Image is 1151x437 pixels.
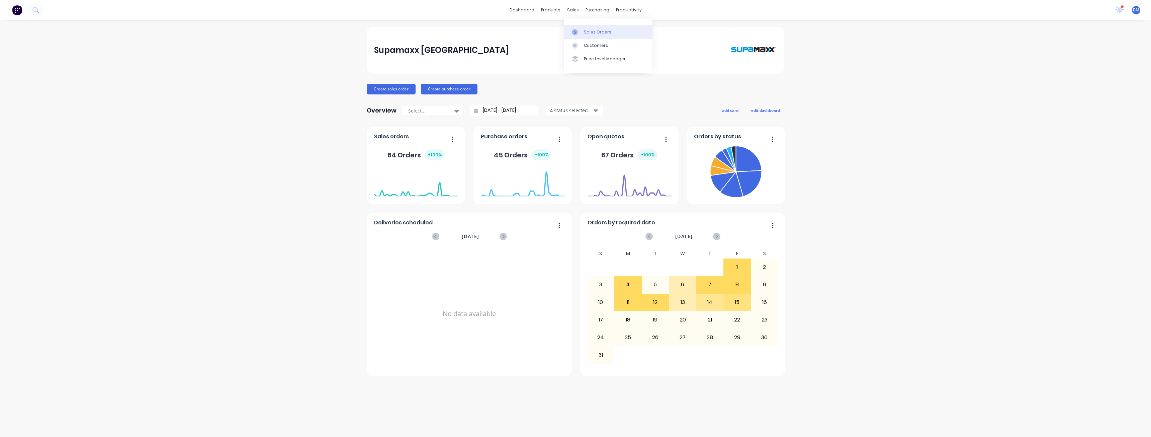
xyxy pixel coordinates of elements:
[724,276,750,293] div: 8
[638,149,657,160] div: + 100 %
[587,249,615,259] div: S
[588,329,614,346] div: 24
[696,249,724,259] div: T
[694,133,741,141] span: Orders by status
[615,276,641,293] div: 4
[374,249,565,379] div: No data available
[546,105,603,116] button: 4 status selected
[584,43,608,49] div: Customers
[642,329,669,346] div: 26
[588,133,624,141] span: Open quotes
[724,311,750,328] div: 22
[751,249,778,259] div: S
[697,294,723,311] div: 14
[367,84,416,94] button: Create sales order
[724,329,750,346] div: 29
[588,311,614,328] div: 17
[421,84,477,94] button: Create purchase order
[642,249,669,259] div: T
[723,249,751,259] div: F
[387,149,445,160] div: 64 Orders
[588,347,614,363] div: 31
[615,311,641,328] div: 18
[564,52,652,66] a: Price Level Manager
[601,149,657,160] div: 67 Orders
[564,25,652,39] a: Sales Orders
[1133,7,1139,13] span: BM
[669,294,696,311] div: 13
[751,276,778,293] div: 9
[751,294,778,311] div: 16
[747,106,784,115] button: edit dashboard
[367,104,396,117] div: Overview
[374,44,509,57] div: Supamaxx [GEOGRAPHIC_DATA]
[462,233,479,240] span: [DATE]
[564,39,652,52] a: Customers
[614,249,642,259] div: M
[751,311,778,328] div: 23
[425,149,445,160] div: + 100 %
[481,133,527,141] span: Purchase orders
[751,329,778,346] div: 30
[642,294,669,311] div: 12
[374,133,409,141] span: Sales orders
[584,56,626,62] div: Price Level Manager
[724,294,750,311] div: 15
[615,329,641,346] div: 25
[564,5,582,15] div: sales
[724,259,750,276] div: 1
[669,311,696,328] div: 20
[12,5,22,15] img: Factory
[697,311,723,328] div: 21
[751,259,778,276] div: 2
[588,276,614,293] div: 3
[697,329,723,346] div: 28
[675,233,693,240] span: [DATE]
[506,5,538,15] a: dashboard
[582,5,613,15] div: purchasing
[613,5,645,15] div: productivity
[584,29,611,35] div: Sales Orders
[550,107,592,114] div: 4 status selected
[697,276,723,293] div: 7
[642,276,669,293] div: 5
[669,329,696,346] div: 27
[532,149,551,160] div: + 100 %
[588,294,614,311] div: 10
[669,249,696,259] div: W
[588,219,655,227] span: Orders by required date
[538,5,564,15] div: products
[718,106,743,115] button: add card
[615,294,641,311] div: 11
[730,33,777,67] img: Supamaxx Australia
[642,311,669,328] div: 19
[494,149,551,160] div: 45 Orders
[669,276,696,293] div: 6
